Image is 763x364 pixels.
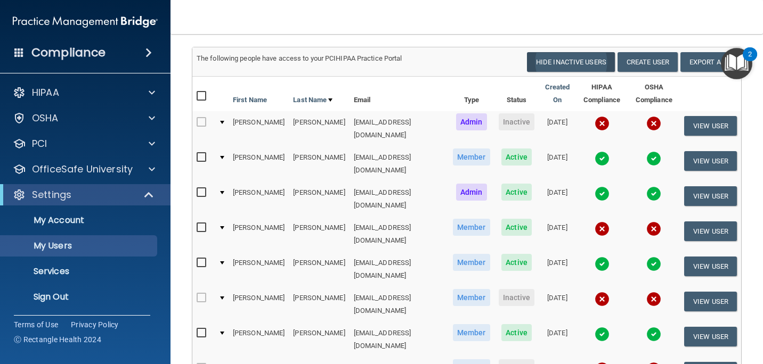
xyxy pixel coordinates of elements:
p: Sign Out [7,292,152,302]
span: Active [501,254,532,271]
td: [PERSON_NAME] [289,111,349,146]
td: [DATE] [539,111,575,146]
button: View User [684,151,737,171]
button: View User [684,292,737,311]
span: Active [501,148,532,166]
td: [EMAIL_ADDRESS][DOMAIN_NAME] [350,217,449,252]
a: Created On [543,81,571,106]
button: View User [684,327,737,346]
img: tick.e7d51cea.svg [646,257,661,271]
span: The following people have access to your PCIHIPAA Practice Portal [197,54,402,62]
td: [EMAIL_ADDRESS][DOMAIN_NAME] [350,181,449,217]
span: Active [501,324,532,341]
span: Admin [456,113,487,130]
a: OSHA [13,112,155,125]
img: cross.ca9f0e7f.svg [646,292,661,307]
span: Member [453,219,490,236]
a: Export All [680,52,737,72]
button: Open Resource Center, 2 new notifications [721,48,752,79]
a: HIPAA [13,86,155,99]
th: Type [449,77,494,111]
h4: Compliance [31,45,105,60]
td: [DATE] [539,322,575,357]
img: PMB logo [13,11,158,32]
div: 2 [748,54,752,68]
td: [PERSON_NAME] [229,111,289,146]
td: [EMAIL_ADDRESS][DOMAIN_NAME] [350,322,449,357]
td: [DATE] [539,217,575,252]
th: OSHA Compliance [628,77,680,111]
p: Settings [32,188,71,201]
p: My Account [7,215,152,226]
a: Settings [13,188,155,201]
td: [PERSON_NAME] [229,217,289,252]
a: Last Name [293,94,332,106]
td: [PERSON_NAME] [229,322,289,357]
img: tick.e7d51cea.svg [595,186,610,201]
button: Create User [618,52,678,72]
td: [DATE] [539,252,575,287]
a: First Name [233,94,267,106]
span: Inactive [499,113,535,130]
a: Terms of Use [14,319,58,330]
td: [PERSON_NAME] [289,287,349,322]
td: [EMAIL_ADDRESS][DOMAIN_NAME] [350,111,449,146]
img: tick.e7d51cea.svg [646,327,661,342]
span: Member [453,289,490,306]
span: Admin [456,184,487,201]
span: Inactive [499,289,535,306]
td: [DATE] [539,287,575,322]
img: tick.e7d51cea.svg [595,257,610,271]
p: PCI [32,137,47,150]
img: tick.e7d51cea.svg [595,151,610,166]
td: [PERSON_NAME] [289,252,349,287]
p: OSHA [32,112,59,125]
img: tick.e7d51cea.svg [646,151,661,166]
td: [EMAIL_ADDRESS][DOMAIN_NAME] [350,146,449,181]
button: Hide Inactive Users [527,52,615,72]
span: Member [453,324,490,341]
td: [PERSON_NAME] [289,181,349,217]
th: Status [494,77,539,111]
img: cross.ca9f0e7f.svg [595,116,610,131]
span: Active [501,184,532,201]
img: tick.e7d51cea.svg [646,186,661,201]
a: OfficeSafe University [13,163,155,176]
td: [DATE] [539,146,575,181]
p: OfficeSafe University [32,163,133,176]
span: Member [453,148,490,166]
img: cross.ca9f0e7f.svg [595,221,610,236]
img: cross.ca9f0e7f.svg [646,116,661,131]
p: My Users [7,241,152,251]
td: [PERSON_NAME] [289,146,349,181]
span: Member [453,254,490,271]
a: Privacy Policy [71,319,119,330]
td: [PERSON_NAME] [229,287,289,322]
td: [PERSON_NAME] [289,322,349,357]
button: View User [684,186,737,206]
button: View User [684,221,737,241]
span: Active [501,219,532,236]
td: [PERSON_NAME] [229,252,289,287]
td: [EMAIL_ADDRESS][DOMAIN_NAME] [350,287,449,322]
td: [PERSON_NAME] [289,217,349,252]
button: View User [684,116,737,136]
p: Services [7,266,152,277]
td: [DATE] [539,181,575,217]
td: [PERSON_NAME] [229,181,289,217]
span: Ⓒ Rectangle Health 2024 [14,334,101,345]
th: Email [350,77,449,111]
img: tick.e7d51cea.svg [595,327,610,342]
td: [PERSON_NAME] [229,146,289,181]
p: HIPAA [32,86,59,99]
img: cross.ca9f0e7f.svg [595,292,610,307]
img: cross.ca9f0e7f.svg [646,221,661,236]
th: HIPAA Compliance [575,77,628,111]
td: [EMAIL_ADDRESS][DOMAIN_NAME] [350,252,449,287]
button: View User [684,257,737,276]
a: PCI [13,137,155,150]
